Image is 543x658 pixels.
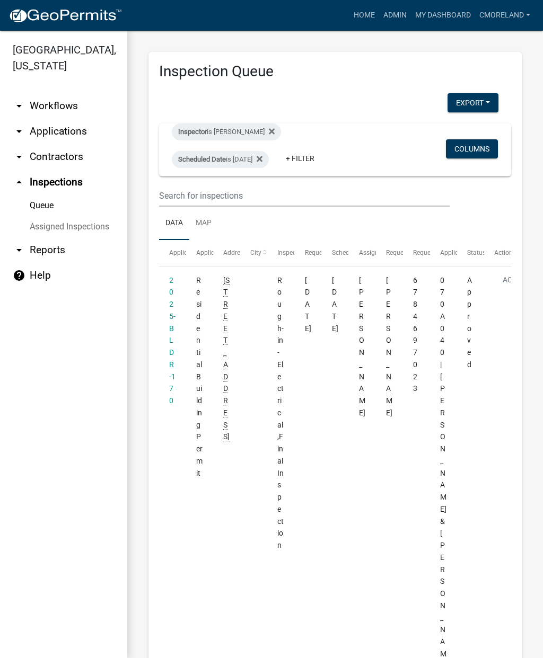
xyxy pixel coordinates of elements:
span: Status [467,249,486,256]
span: Application Description [440,249,507,256]
i: help [13,269,25,282]
a: Data [159,207,189,241]
datatable-header-cell: Requested Date [294,240,321,265]
input: Search for inspections [159,185,450,207]
a: Map [189,207,218,241]
span: 172 HICKORY POINT DR [223,276,230,442]
div: is [DATE] [172,151,269,168]
span: Cedrick Moreland [386,276,392,417]
datatable-header-cell: Application Type [186,240,213,265]
i: arrow_drop_up [13,176,25,189]
span: Application Type [196,249,244,256]
span: Residential Building Permit [196,276,203,477]
span: Address [223,249,247,256]
i: arrow_drop_down [13,150,25,163]
a: Home [349,5,379,25]
button: Columns [446,139,498,158]
datatable-header-cell: Assigned Inspector [348,240,375,265]
a: My Dashboard [411,5,475,25]
button: Action [494,274,538,301]
span: Requestor Phone [413,249,462,256]
datatable-header-cell: Scheduled Time [321,240,348,265]
a: cmoreland [475,5,535,25]
span: Requested Date [305,249,349,256]
span: 08/08/2025 [305,276,311,333]
span: Actions [494,249,516,256]
datatable-header-cell: Inspection Type [267,240,294,265]
span: Assigned Inspector [359,249,414,256]
a: 2025-BLDR-170 [169,276,176,405]
datatable-header-cell: Requestor Name [376,240,403,265]
span: Scheduled Date [178,155,226,163]
span: 6784697023 [413,276,417,393]
span: Inspector [178,128,207,136]
span: Approved [467,276,472,369]
i: arrow_drop_down [13,244,25,256]
span: Application [169,249,202,256]
div: is [PERSON_NAME] [172,123,281,140]
datatable-header-cell: City [240,240,267,265]
datatable-header-cell: Status [457,240,484,265]
a: + Filter [277,149,323,168]
span: Rough-in - Electrical,Final Inspection [277,276,284,550]
datatable-header-cell: Application Description [430,240,457,265]
datatable-header-cell: Requestor Phone [403,240,430,265]
datatable-header-cell: Actions [484,240,511,265]
span: Scheduled Time [332,249,378,256]
div: [DATE] [332,274,339,335]
h3: Inspection Queue [159,63,511,81]
i: arrow_drop_down [13,100,25,112]
span: City [250,249,261,256]
span: Cedrick Moreland [359,276,365,417]
span: Inspection Type [277,249,322,256]
datatable-header-cell: Address [213,240,240,265]
span: Requestor Name [386,249,434,256]
i: arrow_drop_down [13,125,25,138]
a: Admin [379,5,411,25]
datatable-header-cell: Application [159,240,186,265]
button: Export [448,93,498,112]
